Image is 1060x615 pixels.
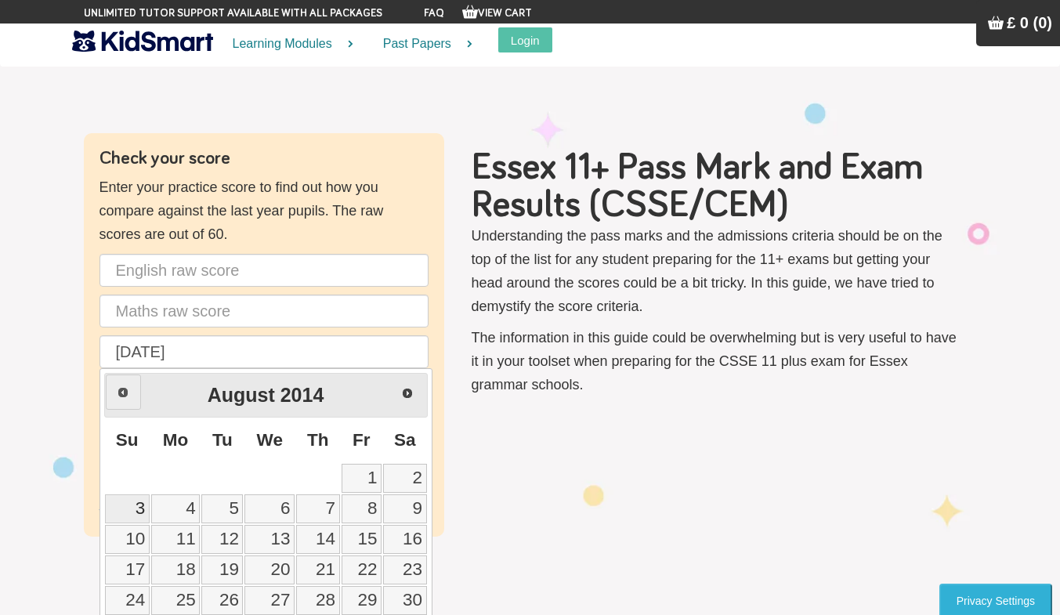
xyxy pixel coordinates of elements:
[208,384,275,406] span: August
[151,586,201,615] a: 25
[472,149,961,224] h1: Essex 11+ Pass Mark and Exam Results (CSSE/CEM)
[462,8,532,19] a: View Cart
[244,555,295,584] a: 20
[105,494,150,523] a: 3
[99,335,429,368] input: Date of birth (d/m/y) e.g. 27/12/2007
[99,254,429,287] input: English raw score
[280,384,324,406] span: 2014
[307,430,329,450] span: Thursday
[401,387,414,400] span: Next
[201,586,243,615] a: 26
[244,494,295,523] a: 6
[99,295,429,327] input: Maths raw score
[151,525,201,554] a: 11
[296,525,339,554] a: 14
[342,494,382,523] a: 8
[84,5,382,21] span: Unlimited tutor support available with all packages
[364,24,483,65] a: Past Papers
[1007,14,1052,31] span: £ 0 (0)
[296,586,339,615] a: 28
[213,24,364,65] a: Learning Modules
[151,494,201,523] a: 4
[342,525,382,554] a: 15
[383,525,427,554] a: 16
[383,494,427,523] a: 9
[383,555,427,584] a: 23
[394,430,416,450] span: Saturday
[462,4,478,20] img: Your items in the shopping basket
[151,555,201,584] a: 18
[72,27,213,55] img: KidSmart logo
[106,374,141,410] a: Prev
[201,494,243,523] a: 5
[342,586,382,615] a: 29
[342,464,382,493] a: 1
[117,386,129,399] span: Prev
[383,464,427,493] a: 2
[116,430,139,450] span: Sunday
[390,375,425,411] a: Next
[201,555,243,584] a: 19
[244,525,295,554] a: 13
[296,555,339,584] a: 21
[201,525,243,554] a: 12
[99,149,429,168] h4: Check your score
[988,15,1004,31] img: Your items in the shopping basket
[212,430,233,450] span: Tuesday
[424,8,444,19] a: FAQ
[244,586,295,615] a: 27
[498,27,552,52] button: Login
[353,430,371,450] span: Friday
[472,326,961,396] p: The information in this guide could be overwhelming but is very useful to have it in your toolset...
[383,586,427,615] a: 30
[296,494,339,523] a: 7
[105,525,150,554] a: 10
[105,586,150,615] a: 24
[472,224,961,318] p: Understanding the pass marks and the admissions criteria should be on the top of the list for any...
[257,430,283,450] span: Wednesday
[342,555,382,584] a: 22
[163,430,189,450] span: Monday
[99,175,429,246] p: Enter your practice score to find out how you compare against the last year pupils. The raw score...
[105,555,150,584] a: 17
